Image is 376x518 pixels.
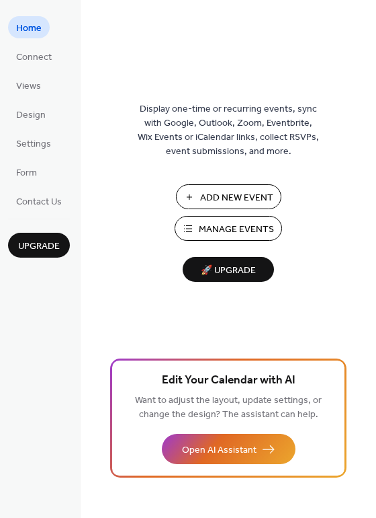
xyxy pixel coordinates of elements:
[182,443,256,457] span: Open AI Assistant
[16,108,46,122] span: Design
[8,132,59,154] a: Settings
[16,195,62,209] span: Contact Us
[138,102,319,159] span: Display one-time or recurring events, sync with Google, Outlook, Zoom, Eventbrite, Wix Events or ...
[16,166,37,180] span: Form
[8,190,70,212] a: Contact Us
[16,22,42,36] span: Home
[8,161,45,183] a: Form
[8,45,60,67] a: Connect
[200,191,273,205] span: Add New Event
[175,216,282,241] button: Manage Events
[8,74,49,96] a: Views
[199,223,274,237] span: Manage Events
[183,257,274,282] button: 🚀 Upgrade
[135,392,322,424] span: Want to adjust the layout, update settings, or change the design? The assistant can help.
[16,79,41,94] span: Views
[176,184,281,209] button: Add New Event
[18,239,60,254] span: Upgrade
[8,103,54,125] a: Design
[162,434,295,464] button: Open AI Assistant
[16,137,51,151] span: Settings
[191,262,266,280] span: 🚀 Upgrade
[8,233,70,258] button: Upgrade
[162,371,295,390] span: Edit Your Calendar with AI
[16,50,52,65] span: Connect
[8,16,50,38] a: Home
